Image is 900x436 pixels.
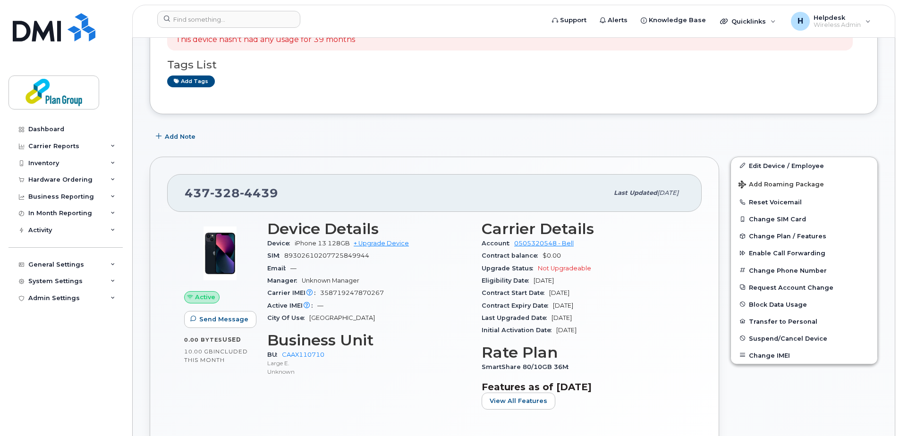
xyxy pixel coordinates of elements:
[731,193,877,210] button: Reset Voicemail
[534,277,554,284] span: [DATE]
[553,302,573,309] span: [DATE]
[267,314,309,321] span: City Of Use
[317,302,323,309] span: —
[482,381,685,393] h3: Features as of [DATE]
[731,330,877,347] button: Suspend/Cancel Device
[167,59,860,71] h3: Tags List
[267,252,284,259] span: SIM
[482,302,553,309] span: Contract Expiry Date
[731,244,877,261] button: Enable Call Forwarding
[267,289,320,296] span: Carrier IMEI
[354,240,409,247] a: + Upgrade Device
[731,174,877,193] button: Add Roaming Package
[267,332,470,349] h3: Business Unit
[167,75,215,87] a: Add tags
[482,289,549,296] span: Contract Start Date
[482,327,556,334] span: Initial Activation Date
[185,186,278,200] span: 437
[302,277,359,284] span: Unknown Manager
[634,11,713,30] a: Knowledge Base
[222,336,241,343] span: used
[295,240,350,247] span: iPhone 13 128GB
[731,347,877,364] button: Change IMEI
[267,240,295,247] span: Device
[192,225,248,282] img: image20231002-3703462-1ig824h.jpeg
[482,240,514,247] span: Account
[549,289,569,296] span: [DATE]
[814,14,861,21] span: Helpdesk
[267,302,317,309] span: Active IMEI
[798,16,803,27] span: H
[560,16,586,25] span: Support
[165,132,195,141] span: Add Note
[514,240,574,247] a: 0505320548 - Bell
[157,11,300,28] input: Find something...
[739,181,824,190] span: Add Roaming Package
[282,351,324,358] a: CAAX110710
[538,265,591,272] span: Not Upgradeable
[320,289,384,296] span: 358719247870267
[309,314,375,321] span: [GEOGRAPHIC_DATA]
[267,359,470,367] p: Large E.
[195,293,215,302] span: Active
[482,363,573,370] span: SmartShare 80/10GB 36M
[731,210,877,227] button: Change SIM Card
[593,11,634,30] a: Alerts
[552,314,572,321] span: [DATE]
[545,11,593,30] a: Support
[731,279,877,296] button: Request Account Change
[184,348,213,355] span: 10.00 GB
[749,335,827,342] span: Suspend/Cancel Device
[731,296,877,313] button: Block Data Usage
[713,12,782,31] div: Quicklinks
[482,220,685,237] h3: Carrier Details
[482,344,685,361] h3: Rate Plan
[290,265,297,272] span: —
[731,157,877,174] a: Edit Device / Employee
[731,262,877,279] button: Change Phone Number
[267,265,290,272] span: Email
[649,16,706,25] span: Knowledge Base
[482,314,552,321] span: Last Upgraded Date
[150,128,204,145] button: Add Note
[240,186,278,200] span: 4439
[482,265,538,272] span: Upgrade Status
[490,396,547,405] span: View All Features
[749,233,826,240] span: Change Plan / Features
[267,277,302,284] span: Manager
[556,327,577,334] span: [DATE]
[210,186,240,200] span: 328
[284,252,369,259] span: 89302610207725849944
[176,34,355,45] p: This device hasn't had any usage for 39 months
[749,250,825,257] span: Enable Call Forwarding
[184,311,256,328] button: Send Message
[267,351,282,358] span: BU
[614,189,657,196] span: Last updated
[608,16,628,25] span: Alerts
[482,393,555,410] button: View All Features
[267,368,470,376] p: Unknown
[784,12,877,31] div: Helpdesk
[482,252,543,259] span: Contract balance
[267,220,470,237] h3: Device Details
[543,252,561,259] span: $0.00
[184,336,222,343] span: 0.00 Bytes
[199,315,248,324] span: Send Message
[814,21,861,29] span: Wireless Admin
[657,189,679,196] span: [DATE]
[731,313,877,330] button: Transfer to Personal
[731,227,877,244] button: Change Plan / Features
[482,277,534,284] span: Eligibility Date
[731,17,766,25] span: Quicklinks
[184,348,248,363] span: included this month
